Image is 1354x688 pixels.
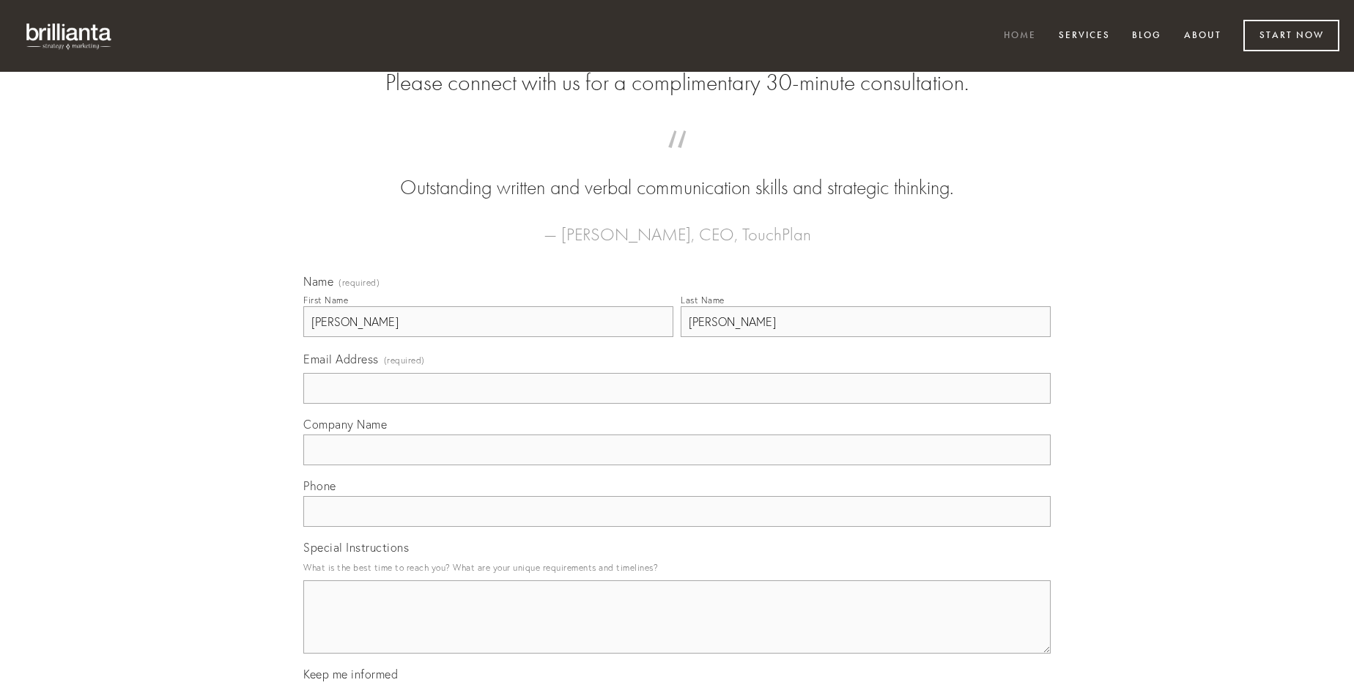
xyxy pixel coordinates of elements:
[303,667,398,681] span: Keep me informed
[338,278,380,287] span: (required)
[681,295,725,306] div: Last Name
[303,274,333,289] span: Name
[327,145,1027,174] span: “
[327,145,1027,202] blockquote: Outstanding written and verbal communication skills and strategic thinking.
[303,352,379,366] span: Email Address
[303,478,336,493] span: Phone
[1243,20,1339,51] a: Start Now
[303,69,1051,97] h2: Please connect with us for a complimentary 30-minute consultation.
[303,540,409,555] span: Special Instructions
[303,417,387,432] span: Company Name
[384,350,425,370] span: (required)
[1122,24,1171,48] a: Blog
[327,202,1027,249] figcaption: — [PERSON_NAME], CEO, TouchPlan
[994,24,1046,48] a: Home
[15,15,125,57] img: brillianta - research, strategy, marketing
[303,558,1051,577] p: What is the best time to reach you? What are your unique requirements and timelines?
[1049,24,1120,48] a: Services
[1174,24,1231,48] a: About
[303,295,348,306] div: First Name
